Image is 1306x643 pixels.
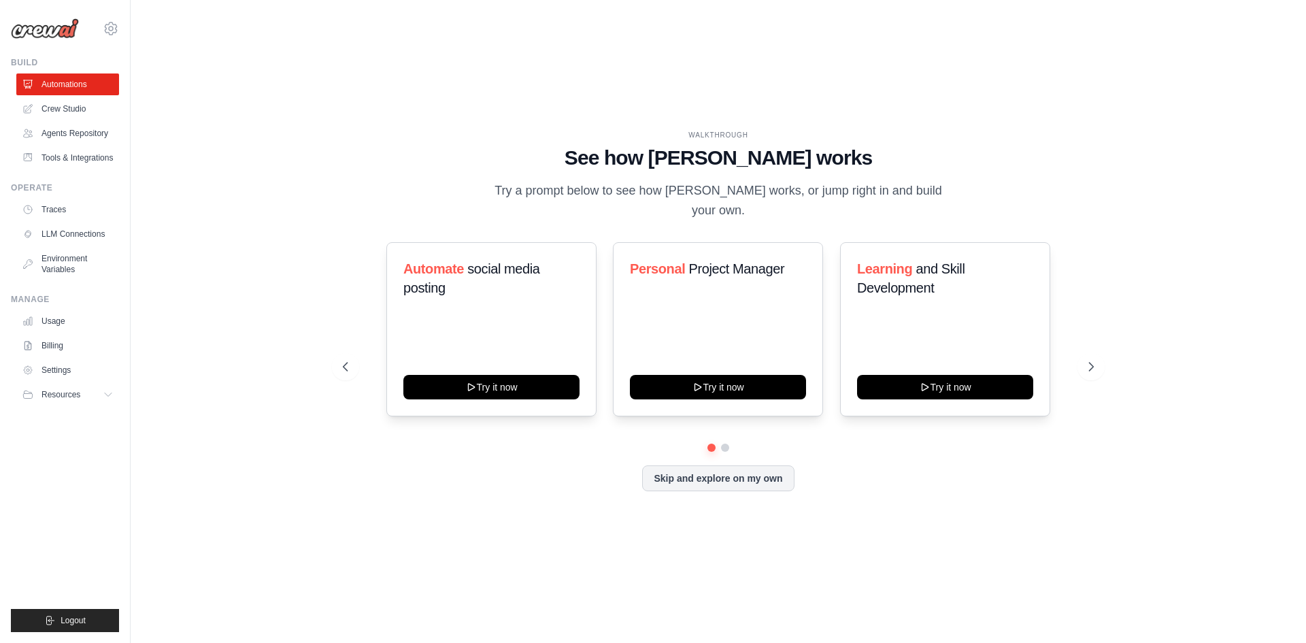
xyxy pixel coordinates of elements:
div: Operate [11,182,119,193]
span: Learning [857,261,912,276]
button: Try it now [403,375,580,399]
span: Project Manager [689,261,785,276]
a: LLM Connections [16,223,119,245]
span: and Skill Development [857,261,965,295]
button: Skip and explore on my own [642,465,794,491]
a: Environment Variables [16,248,119,280]
p: Try a prompt below to see how [PERSON_NAME] works, or jump right in and build your own. [490,181,947,221]
span: Logout [61,615,86,626]
span: Resources [41,389,80,400]
div: WALKTHROUGH [343,130,1094,140]
button: Try it now [630,375,806,399]
h1: See how [PERSON_NAME] works [343,146,1094,170]
a: Tools & Integrations [16,147,119,169]
button: Try it now [857,375,1033,399]
a: Agents Repository [16,122,119,144]
img: Logo [11,18,79,39]
a: Billing [16,335,119,357]
iframe: Chat Widget [1238,578,1306,643]
span: Automate [403,261,464,276]
div: Manage [11,294,119,305]
button: Logout [11,609,119,632]
a: Traces [16,199,119,220]
button: Resources [16,384,119,406]
a: Usage [16,310,119,332]
a: Crew Studio [16,98,119,120]
span: social media posting [403,261,540,295]
span: Personal [630,261,685,276]
a: Automations [16,73,119,95]
div: Build [11,57,119,68]
a: Settings [16,359,119,381]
